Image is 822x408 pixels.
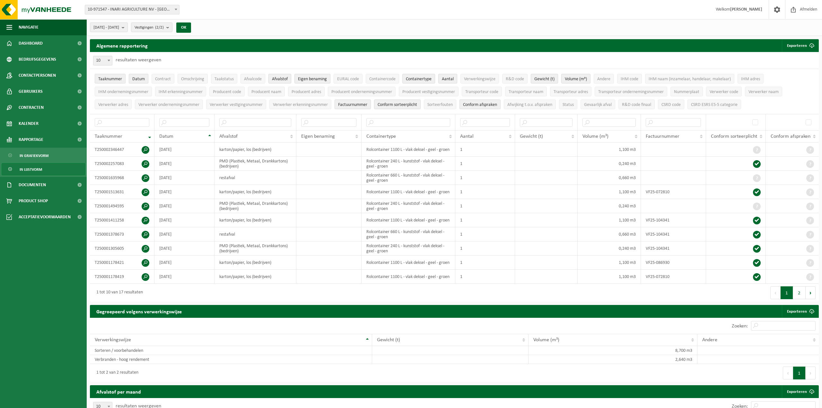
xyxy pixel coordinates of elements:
[658,100,684,109] button: CSRD codeCSRD code: Activate to sort
[90,213,154,227] td: T250001411258
[502,74,528,83] button: R&D codeR&amp;D code: Activate to sort
[399,87,459,96] button: Producent vestigingsnummerProducent vestigingsnummer: Activate to sort
[90,143,154,157] td: T250002346447
[154,171,214,185] td: [DATE]
[155,77,171,82] span: Contract
[595,87,667,96] button: Transporteur ondernemingsnummerTransporteur ondernemingsnummer : Activate to sort
[771,134,810,139] span: Conform afspraken
[582,134,608,139] span: Volume (m³)
[90,270,154,284] td: T250001178419
[206,100,266,109] button: Verwerker vestigingsnummerVerwerker vestigingsnummer: Activate to sort
[132,77,145,82] span: Datum
[95,337,131,343] span: Verwerkingswijze
[95,87,152,96] button: IHM ondernemingsnummerIHM ondernemingsnummer: Activate to sort
[505,87,547,96] button: Transporteur naamTransporteur naam: Activate to sort
[369,77,396,82] span: Containercode
[219,134,238,139] span: Afvalstof
[90,199,154,213] td: T250001494595
[251,90,281,94] span: Producent naam
[578,171,641,185] td: 0,660 m3
[565,77,587,82] span: Volume (m³)
[438,74,457,83] button: AantalAantal: Activate to sort
[520,134,543,139] span: Gewicht (t)
[98,102,128,107] span: Verwerker adres
[214,199,297,213] td: PMD (Plastiek, Metaal, Drankkartons) (bedrijven)
[533,337,559,343] span: Volume (m³)
[98,77,122,82] span: Taaknummer
[211,74,237,83] button: TaakstatusTaakstatus: Activate to sort
[641,270,706,284] td: VF25-072810
[248,87,285,96] button: Producent naamProducent naam: Activate to sort
[366,74,399,83] button: ContainercodeContainercode: Activate to sort
[641,213,706,227] td: VF25-104341
[806,367,816,379] button: Next
[687,100,741,109] button: CSRD ESRS E5-5 categorieCSRD ESRS E5-5 categorie: Activate to sort
[597,77,610,82] span: Andere
[20,163,42,176] span: In lijstvorm
[19,83,43,100] span: Gebruikers
[176,22,191,33] button: OK
[578,227,641,241] td: 0,660 m3
[268,74,291,83] button: AfvalstofAfvalstof: Activate to sort
[674,90,699,94] span: Nummerplaat
[85,5,179,14] span: 10-971547 - INARI AGRICULTURE NV - DEINZE
[730,7,762,12] strong: [PERSON_NAME]
[455,213,515,227] td: 1
[19,132,43,148] span: Rapportage
[649,77,731,82] span: IHM naam (inzamelaar, handelaar, makelaar)
[95,100,132,109] button: Verwerker adresVerwerker adres: Activate to sort
[214,270,297,284] td: karton/papier, los (bedrijven)
[646,134,679,139] span: Factuurnummer
[93,287,143,299] div: 1 tot 10 van 17 resultaten
[90,22,128,32] button: [DATE] - [DATE]
[463,102,497,107] span: Conform afspraken
[504,100,556,109] button: Afwijking t.o.v. afsprakenAfwijking t.o.v. afspraken: Activate to sort
[529,355,697,364] td: 2,640 m3
[702,337,717,343] span: Andere
[90,185,154,199] td: T250001513631
[20,150,48,162] span: In grafiekvorm
[362,227,455,241] td: Rolcontainer 660 L - kunststof - vlak deksel - geel - groen
[621,77,638,82] span: IHM code
[214,171,297,185] td: restafval
[645,74,734,83] button: IHM naam (inzamelaar, handelaar, makelaar)IHM naam (inzamelaar, handelaar, makelaar): Activate to...
[159,90,203,94] span: IHM erkenningsnummer
[90,305,188,317] h2: Gegroepeerd volgens verwerkingswijze
[559,100,577,109] button: StatusStatus: Activate to sort
[459,100,501,109] button: Conform afspraken : Activate to sort
[116,57,161,63] label: resultaten weergeven
[362,199,455,213] td: Rolcontainer 240 L - kunststof - vlak deksel - geel - groen
[19,35,43,51] span: Dashboard
[209,87,245,96] button: Producent codeProducent code: Activate to sort
[90,241,154,256] td: T250001305605
[154,157,214,171] td: [DATE]
[269,100,331,109] button: Verwerker erkenningsnummerVerwerker erkenningsnummer: Activate to sort
[529,346,697,355] td: 8,700 m3
[214,241,297,256] td: PMD (Plastiek, Metaal, Drankkartons) (bedrijven)
[531,74,558,83] button: Gewicht (t)Gewicht (t): Activate to sort
[464,77,495,82] span: Verwerkingswijze
[90,39,154,52] h2: Algemene rapportering
[129,74,148,83] button: DatumDatum: Activate to sort
[93,56,112,65] span: 10
[782,39,818,52] button: Exporteren
[155,87,206,96] button: IHM erkenningsnummerIHM erkenningsnummer: Activate to sort
[781,286,793,299] button: 1
[465,90,498,94] span: Transporteur code
[214,157,297,171] td: PMD (Plastiek, Metaal, Drankkartons) (bedrijven)
[641,227,706,241] td: VF25-104341
[622,102,651,107] span: R&D code finaal
[90,355,372,364] td: Verbranden - hoog rendement
[578,143,641,157] td: 1,100 m3
[154,213,214,227] td: [DATE]
[334,74,363,83] button: EURAL codeEURAL code: Activate to sort
[578,213,641,227] td: 1,100 m3
[618,100,655,109] button: R&D code finaalR&amp;D code finaal: Activate to sort
[152,74,174,83] button: ContractContract: Activate to sort
[214,77,234,82] span: Taakstatus
[272,77,288,82] span: Afvalstof
[362,213,455,227] td: Rolcontainer 1100 L - vlak deksel - geel - groen
[362,241,455,256] td: Rolcontainer 240 L - kunststof - vlak deksel - geel - groen
[402,90,455,94] span: Producent vestigingsnummer
[691,102,738,107] span: CSRD ESRS E5-5 categorie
